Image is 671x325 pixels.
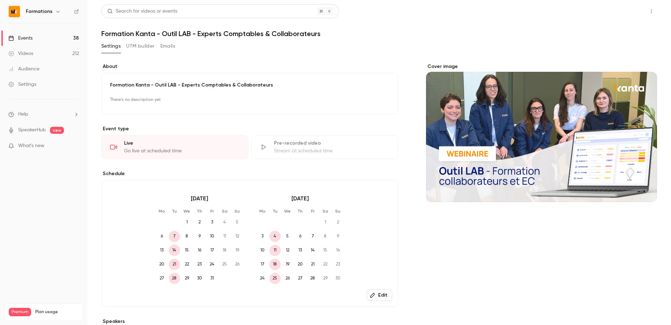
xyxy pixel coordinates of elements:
p: Tu [269,208,281,214]
span: 5 [282,231,293,242]
p: We [181,208,193,214]
span: 19 [282,259,293,270]
span: 22 [320,259,331,270]
a: SpeakerHub [18,126,46,134]
div: Pre-recorded videoStream at scheduled time [251,135,398,159]
span: 26 [232,259,243,270]
section: Cover image [426,63,657,202]
span: 3 [257,231,268,242]
span: 9 [194,231,205,242]
span: 10 [257,245,268,256]
span: 17 [207,245,218,256]
span: 29 [181,273,193,284]
span: 1 [181,217,193,228]
span: 2 [332,217,344,228]
p: Th [295,208,306,214]
div: LiveGo live at scheduled time [101,135,248,159]
span: 27 [156,273,167,284]
span: 23 [194,259,205,270]
p: Mo [257,208,268,214]
p: Mo [156,208,167,214]
h6: Formations [26,8,52,15]
p: Th [194,208,205,214]
span: 6 [295,231,306,242]
span: What's new [18,142,44,150]
div: Search for videos or events [107,8,177,15]
div: Settings [8,81,36,88]
span: 15 [320,245,331,256]
span: 25 [219,259,230,270]
span: 24 [257,273,268,284]
span: 20 [156,259,167,270]
label: Cover image [426,63,657,70]
p: Su [232,208,243,214]
span: 8 [181,231,193,242]
p: Sa [320,208,331,214]
span: 11 [269,245,281,256]
span: 14 [169,245,180,256]
li: help-dropdown-opener [8,111,79,118]
span: 19 [232,245,243,256]
span: 14 [307,245,318,256]
span: Plan usage [35,309,79,315]
span: 13 [295,245,306,256]
span: new [50,127,64,134]
span: Premium [9,308,31,316]
p: Event type [101,125,398,132]
span: 18 [269,259,281,270]
span: 21 [307,259,318,270]
div: Audience [8,65,39,72]
span: Help [18,111,28,118]
button: Share [613,4,640,18]
label: About [101,63,398,70]
span: 4 [219,217,230,228]
p: Tu [169,208,180,214]
span: 17 [257,259,268,270]
span: 28 [307,273,318,284]
div: Go live at scheduled time [124,147,240,154]
span: 31 [207,273,218,284]
span: 18 [219,245,230,256]
span: 20 [295,259,306,270]
span: 24 [207,259,218,270]
span: 16 [332,245,344,256]
p: Fr [307,208,318,214]
img: Formations [9,6,20,17]
p: [DATE] [156,194,243,203]
p: [DATE] [257,194,344,203]
p: There's no description yet [110,94,389,105]
label: Speakers [101,318,398,325]
div: Videos [8,50,33,57]
span: 30 [194,273,205,284]
span: 7 [169,231,180,242]
div: Pre-recorded video [274,140,390,147]
span: 12 [232,231,243,242]
span: 25 [269,273,281,284]
button: Emails [160,41,175,52]
button: Edit [367,290,392,301]
span: 26 [282,273,293,284]
span: 4 [269,231,281,242]
span: 22 [181,259,193,270]
span: 1 [320,217,331,228]
p: Sa [219,208,230,214]
span: 9 [332,231,344,242]
span: 23 [332,259,344,270]
div: Live [124,140,240,147]
p: Fr [207,208,218,214]
button: Settings [101,41,121,52]
span: 2 [194,217,205,228]
span: 7 [307,231,318,242]
span: 3 [207,217,218,228]
span: 5 [232,217,243,228]
span: 12 [282,245,293,256]
span: 6 [156,231,167,242]
h1: Formation Kanta - Outil LAB - Experts Comptables & Collaborateurs [101,29,657,38]
span: 11 [219,231,230,242]
span: 28 [169,273,180,284]
p: Schedule [101,170,398,177]
p: We [282,208,293,214]
p: Formation Kanta - Outil LAB - Experts Comptables & Collaborateurs [110,82,389,89]
div: Stream at scheduled time [274,147,390,154]
span: 30 [332,273,344,284]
